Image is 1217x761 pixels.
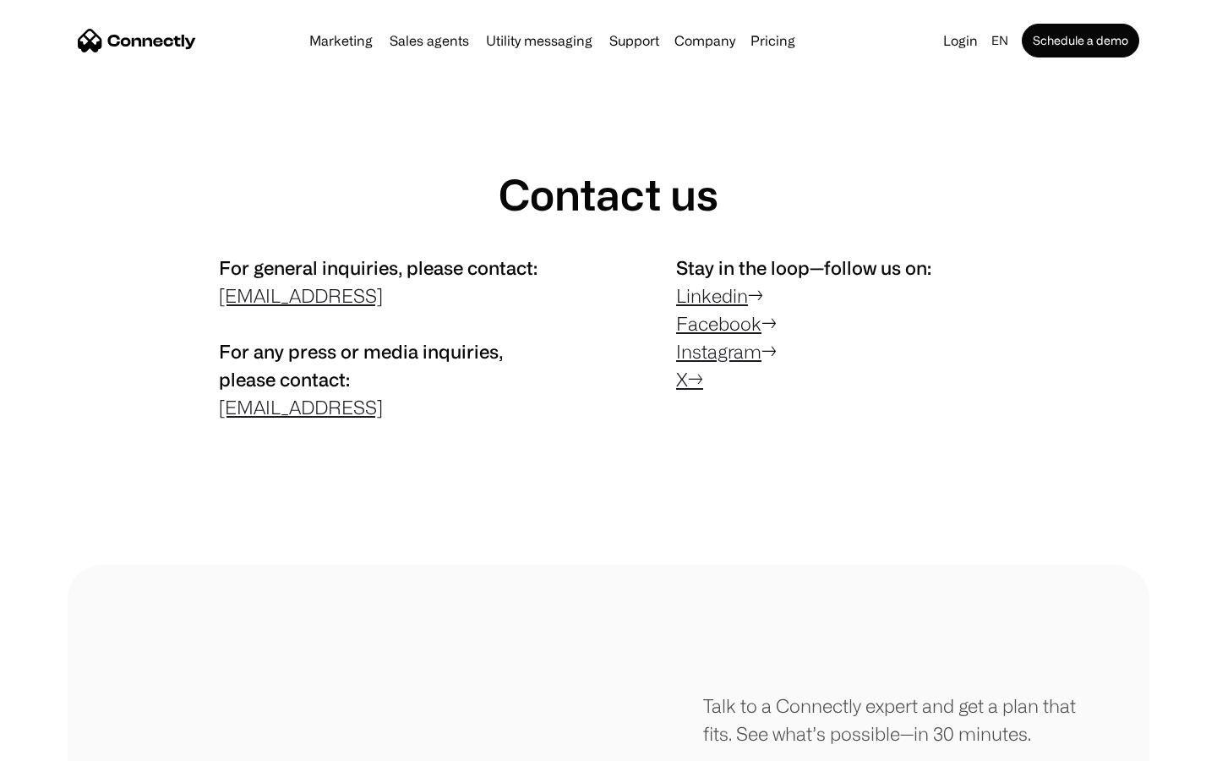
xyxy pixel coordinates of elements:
a: Schedule a demo [1022,24,1139,57]
a: Facebook [676,313,761,334]
a: → [688,369,703,390]
a: Pricing [744,34,802,47]
h1: Contact us [499,169,718,220]
a: Linkedin [676,285,748,306]
aside: Language selected: English [17,730,101,755]
div: en [991,29,1008,52]
a: Support [603,34,666,47]
span: For any press or media inquiries, please contact: [219,341,503,390]
div: Talk to a Connectly expert and get a plan that fits. See what’s possible—in 30 minutes. [703,692,1082,747]
a: [EMAIL_ADDRESS] [219,285,383,306]
p: → → → [676,254,998,393]
a: Sales agents [383,34,476,47]
div: Company [674,29,735,52]
a: Instagram [676,341,761,362]
a: [EMAIL_ADDRESS] [219,397,383,418]
ul: Language list [34,731,101,755]
a: Marketing [303,34,379,47]
a: Utility messaging [479,34,599,47]
span: Stay in the loop—follow us on: [676,257,931,278]
a: X [676,369,688,390]
span: For general inquiries, please contact: [219,257,538,278]
a: Login [936,29,985,52]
